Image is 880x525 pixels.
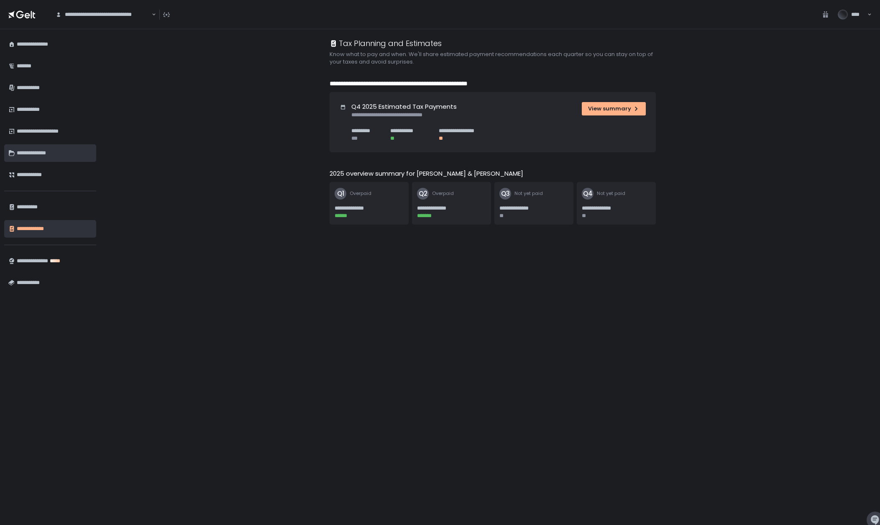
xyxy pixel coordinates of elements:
span: Overpaid [350,190,371,197]
text: Q2 [419,189,427,198]
div: View summary [588,105,640,113]
span: Overpaid [432,190,454,197]
div: Tax Planning and Estimates [330,38,442,49]
div: Search for option [50,6,156,23]
button: View summary [582,102,646,115]
h2: 2025 overview summary for [PERSON_NAME] & [PERSON_NAME] [330,169,523,179]
text: Q3 [501,189,510,198]
h2: Know what to pay and when. We'll share estimated payment recommendations each quarter so you can ... [330,51,664,66]
h1: Q4 2025 Estimated Tax Payments [351,102,457,112]
text: Q1 [337,189,344,198]
span: Not yet paid [597,190,625,197]
span: Not yet paid [514,190,543,197]
text: Q4 [583,189,593,198]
